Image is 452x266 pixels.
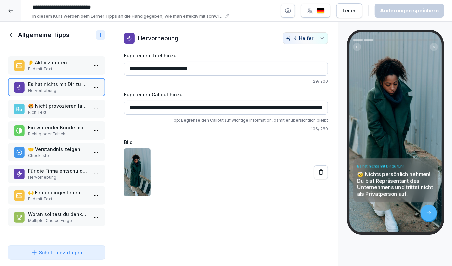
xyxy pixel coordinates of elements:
[317,8,325,14] img: de.svg
[28,146,88,153] p: 🤝 Verständnis zeigen
[28,167,88,174] p: Für die Firma entschuldigen
[28,66,88,72] p: Bild mit Text
[138,34,178,43] p: Hervorhebung
[8,121,105,140] div: Ein wütender Kunde möchte hauptsächlich, dass man ihm zuhört und seine Beschwerde [PERSON_NAME] n...
[283,32,328,44] button: KI Helfer
[28,211,88,218] p: Woran solltest du denken, wenn ein Kunde sich beschwert?
[28,153,88,159] p: Checkliste
[8,56,105,75] div: 👂 Aktiv zuhörenBild mit Text
[357,171,434,197] p: 🤕 Nichts persönlich nehmen! Du bist Repräsentant des Unternehmens und trittst nicht als Privatper...
[124,52,328,59] label: Füge einen Titel hinzu
[124,148,151,196] img: cljru0eb801eefb01dl0m12nr.jpg
[124,91,328,98] label: Füge einen Callout hinzu
[28,174,88,180] p: Hervorhebung
[380,7,439,14] div: Änderungen speichern
[28,131,88,137] p: Richtig oder Falsch
[124,126,328,132] p: 106 / 280
[18,31,69,39] h1: Allgemeine Tipps
[28,81,88,88] p: Es hat nichts mit Dir zu tun!
[28,109,88,115] p: Rich Text
[124,117,328,123] p: Tipp: Begrenze den Callout auf wichtige Information, damit er übersichtlich bleibt
[375,4,444,18] button: Änderungen speichern
[28,124,88,131] p: Ein wütender Kunde möchte hauptsächlich, dass man ihm zuhört und seine Beschwerde [PERSON_NAME] n...
[8,208,105,226] div: Woran solltest du denken, wenn ein Kunde sich beschwert?Multiple-Choice Frage
[124,139,328,146] label: Bild
[28,218,88,224] p: Multiple-Choice Frage
[336,3,362,18] button: Teilen
[28,189,88,196] p: 🙌 Fehler eingestehen
[8,100,105,118] div: 🤬 Nicht provozieren lassen oder rechtfertigenRich Text
[28,102,88,109] p: 🤬 Nicht provozieren lassen oder rechtfertigen
[8,186,105,205] div: 🙌 Fehler eingestehenBild mit Text
[31,249,82,256] div: Schritt hinzufügen
[28,59,88,66] p: 👂 Aktiv zuhören
[357,163,434,169] h4: Es hat nichts mit Dir zu tun!
[28,88,88,94] p: Hervorhebung
[286,35,325,41] div: KI Helfer
[8,78,105,96] div: Es hat nichts mit Dir zu tun!Hervorhebung
[342,7,357,14] div: Teilen
[8,165,105,183] div: Für die Firma entschuldigenHervorhebung
[8,143,105,161] div: 🤝 Verständnis zeigenCheckliste
[8,245,105,260] button: Schritt hinzufügen
[124,78,328,84] p: 29 / 200
[28,196,88,202] p: Bild mit Text
[32,13,223,20] p: In diesem Kurs werden dem Lerner Tipps an die Hand gegeben, wie man effektiv mit schwierigen Kund...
